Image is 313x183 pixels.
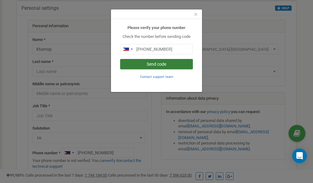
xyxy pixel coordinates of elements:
[120,34,193,40] p: Check the number before sending code
[140,75,173,79] small: Contact support team
[292,148,307,163] div: Open Intercom Messenger
[120,44,134,54] div: Telephone country code
[120,44,193,54] input: 0905 123 4567
[194,11,197,18] span: ×
[140,74,173,79] a: Contact support team
[194,11,197,18] button: Close
[127,25,186,30] b: Please verify your phone number
[120,59,193,69] button: Send code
